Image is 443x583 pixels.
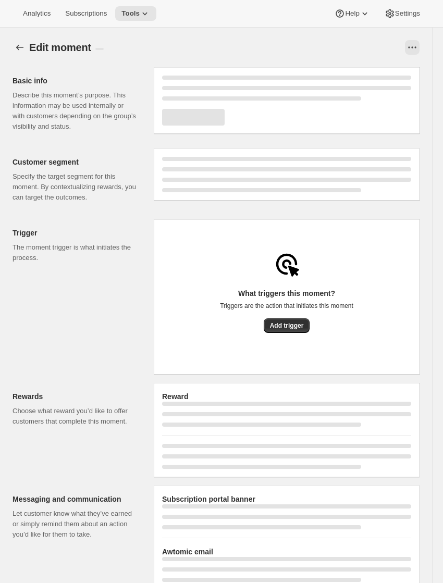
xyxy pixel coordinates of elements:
p: Specify the target segment for this moment. By contextualizing rewards, you can target the outcomes. [13,171,137,203]
p: The moment trigger is what initiates the process. [13,242,137,263]
h2: Rewards [13,391,137,402]
h2: Subscription portal banner [162,494,411,504]
button: Subscriptions [59,6,113,21]
h2: Reward [162,391,411,402]
p: Let customer know what they’ve earned or simply remind them about an action you’d like for them t... [13,508,137,540]
span: Help [345,9,359,18]
button: View actions for Edit moment [405,40,420,55]
button: Tools [115,6,156,21]
p: What triggers this moment? [220,288,353,299]
button: Settings [378,6,426,21]
h2: Messaging and communication [13,494,137,504]
button: Add trigger [264,318,310,333]
span: Tools [121,9,140,18]
button: Analytics [17,6,57,21]
h2: Trigger [13,228,137,238]
span: Subscriptions [65,9,107,18]
span: Add trigger [270,321,304,330]
h2: Basic info [13,76,137,86]
span: Settings [395,9,420,18]
p: Describe this moment’s purpose. This information may be used internally or with customers dependi... [13,90,137,132]
button: Create moment [13,40,27,55]
p: Triggers are the action that initiates this moment [220,302,353,310]
h2: Customer segment [13,157,137,167]
span: Edit moment [29,42,91,53]
p: Choose what reward you’d like to offer customers that complete this moment. [13,406,137,427]
span: Analytics [23,9,51,18]
h2: Awtomic email [162,547,411,557]
button: Help [328,6,376,21]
